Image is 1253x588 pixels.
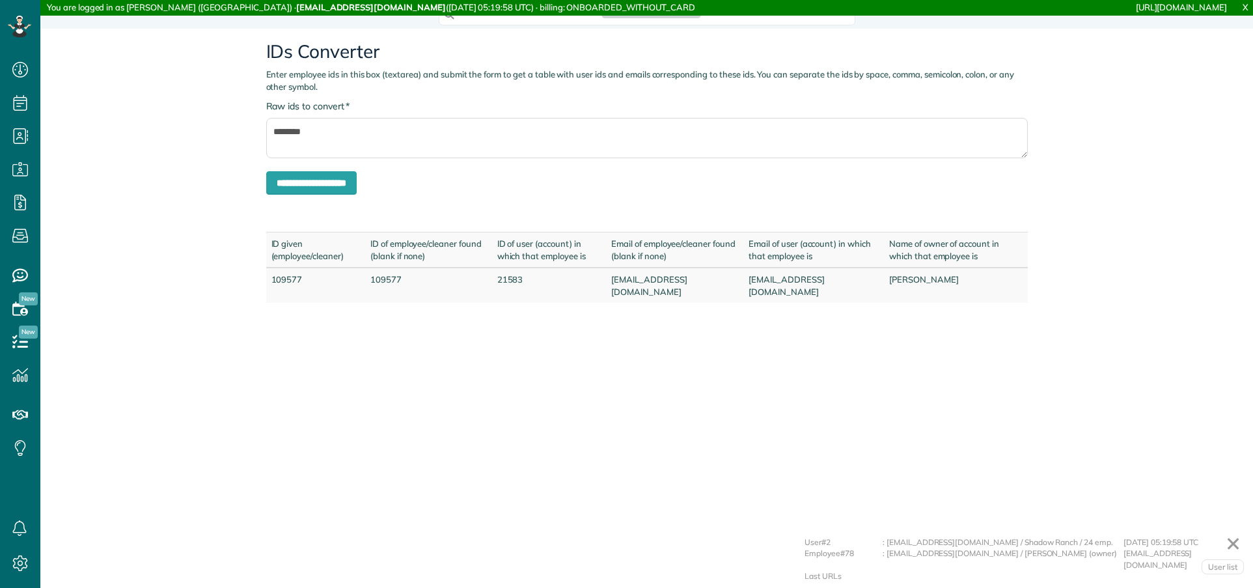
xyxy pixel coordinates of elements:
[883,548,1123,570] div: : [EMAIL_ADDRESS][DOMAIN_NAME] / [PERSON_NAME] (owner)
[884,268,1028,303] td: [PERSON_NAME]
[1123,537,1241,548] div: [DATE] 05:19:58 UTC
[884,232,1028,268] td: Name of owner of account in which that employee is
[19,326,38,339] span: New
[492,232,607,268] td: ID of user (account) in which that employee is
[805,537,883,548] div: User#2
[805,548,883,570] div: Employee#78
[1123,548,1241,570] div: [EMAIL_ADDRESS][DOMAIN_NAME]
[1219,528,1247,559] a: ✕
[365,232,492,268] td: ID of employee/cleaner found (blank if none)
[805,570,842,582] div: Last URLs
[1136,2,1227,12] a: [URL][DOMAIN_NAME]
[266,68,1028,93] p: Enter employee ids in this box (textarea) and submit the form to get a table with user ids and em...
[266,268,365,303] td: 109577
[743,232,884,268] td: Email of user (account) in which that employee is
[1202,559,1244,575] a: User list
[743,268,884,303] td: [EMAIL_ADDRESS][DOMAIN_NAME]
[19,292,38,305] span: New
[365,268,492,303] td: 109577
[296,2,446,12] strong: [EMAIL_ADDRESS][DOMAIN_NAME]
[492,268,607,303] td: 21583
[266,232,365,268] td: ID given (employee/cleaner)
[606,268,743,303] td: [EMAIL_ADDRESS][DOMAIN_NAME]
[266,42,1028,62] h2: IDs Converter
[266,100,350,113] label: Raw ids to convert
[606,232,743,268] td: Email of employee/cleaner found (blank if none)
[883,537,1123,548] div: : [EMAIL_ADDRESS][DOMAIN_NAME] / Shadow Ranch / 24 emp.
